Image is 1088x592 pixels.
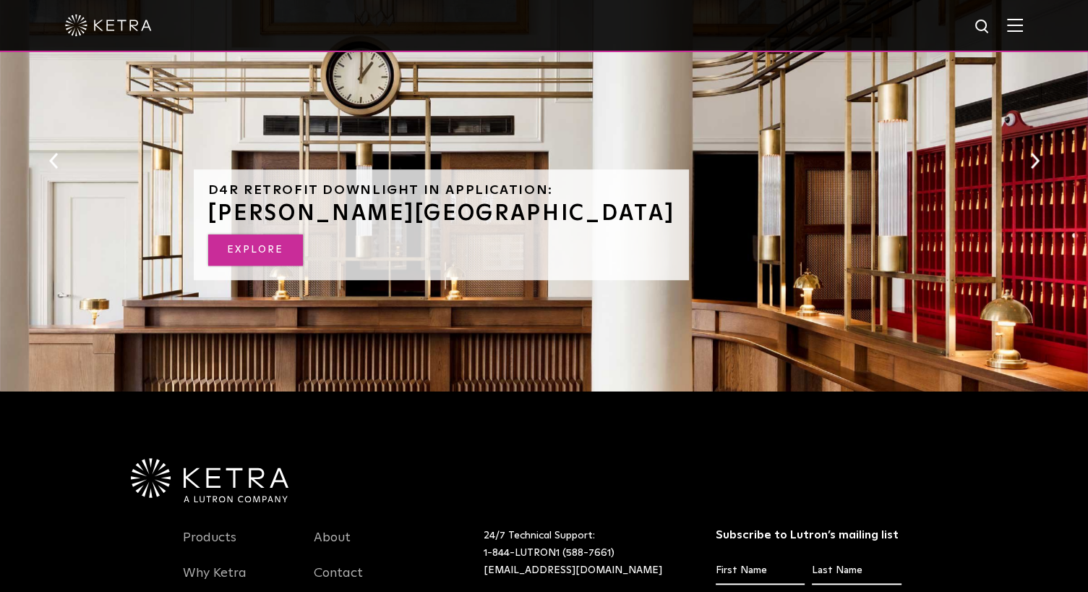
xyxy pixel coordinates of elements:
[131,458,288,503] img: Ketra-aLutronCo_White_RGB
[484,565,662,575] a: [EMAIL_ADDRESS][DOMAIN_NAME]
[208,203,675,224] h3: [PERSON_NAME][GEOGRAPHIC_DATA]
[208,184,675,197] h6: D4R Retrofit Downlight in Application:
[208,234,303,266] a: EXPLORE
[65,14,152,36] img: ketra-logo-2019-white
[1027,151,1042,170] button: Next
[812,557,901,585] input: Last Name
[716,528,901,543] h3: Subscribe to Lutron’s mailing list
[484,528,680,579] p: 24/7 Technical Support:
[716,557,805,585] input: First Name
[1007,18,1023,32] img: Hamburger%20Nav.svg
[46,151,61,170] button: Previous
[974,18,992,36] img: search icon
[314,530,351,563] a: About
[183,530,236,563] a: Products
[484,548,614,558] a: 1-844-LUTRON1 (588-7661)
